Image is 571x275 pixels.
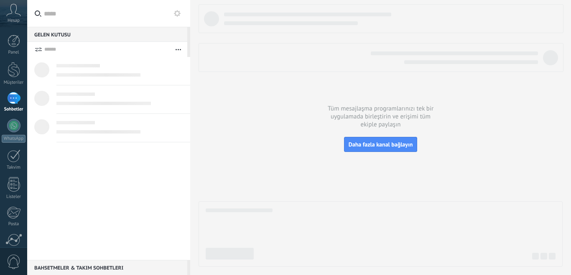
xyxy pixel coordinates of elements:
[2,50,26,55] div: Panel
[8,18,20,23] span: Hesap
[2,80,26,85] div: Müşteriler
[27,27,187,42] div: Gelen Kutusu
[2,107,26,112] div: Sohbetler
[2,165,26,170] div: Takvim
[349,141,413,148] span: Daha fazla kanal bağlayın
[2,194,26,200] div: Listeler
[344,137,418,152] button: Daha fazla kanal bağlayın
[27,260,187,275] div: Bahsetmeler & Takım sohbetleri
[2,221,26,227] div: Posta
[2,135,25,143] div: WhatsApp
